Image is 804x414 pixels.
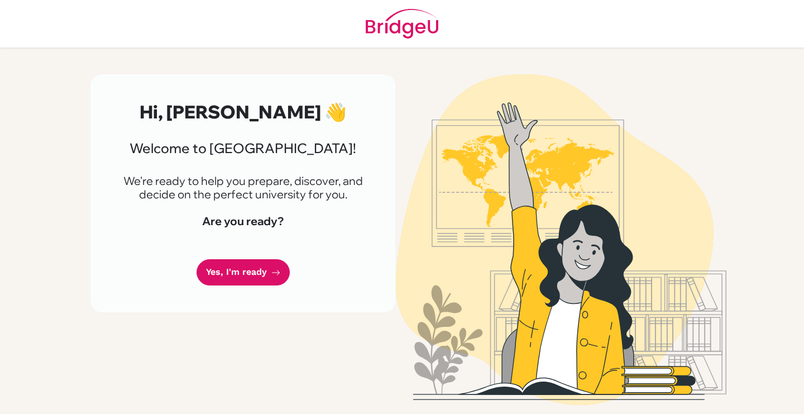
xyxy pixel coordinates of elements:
[117,215,368,228] h4: Are you ready?
[197,259,290,285] a: Yes, I'm ready
[117,174,368,201] p: We're ready to help you prepare, discover, and decide on the perfect university for you.
[117,140,368,156] h3: Welcome to [GEOGRAPHIC_DATA]!
[117,101,368,122] h2: Hi, [PERSON_NAME] 👋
